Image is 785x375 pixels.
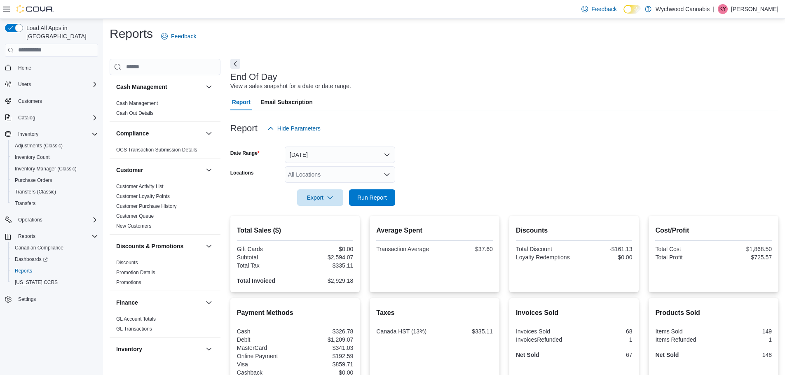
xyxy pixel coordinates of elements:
div: MasterCard [237,345,293,351]
button: Transfers [8,198,101,209]
a: Inventory Count [12,152,53,162]
span: Inventory Count [12,152,98,162]
div: Kristina Yin [718,4,728,14]
span: Catalog [18,114,35,121]
span: Run Report [357,193,387,202]
span: KY [719,4,726,14]
button: Inventory [15,129,42,139]
div: $0.00 [297,246,353,252]
span: Home [18,65,31,71]
span: Canadian Compliance [15,245,63,251]
button: Inventory [2,128,101,140]
button: Users [15,79,34,89]
p: [PERSON_NAME] [731,4,778,14]
span: Inventory Manager (Classic) [15,165,77,172]
div: $192.59 [297,353,353,359]
span: Promotions [116,279,141,286]
a: GL Account Totals [116,316,156,322]
div: Canada HST (13%) [376,328,433,335]
a: Transfers (Classic) [12,187,59,197]
a: Customer Loyalty Points [116,193,170,199]
span: Reports [18,233,35,240]
h2: Total Sales ($) [237,226,354,235]
button: Reports [8,265,101,277]
span: Inventory Manager (Classic) [12,164,98,174]
div: Online Payment [237,353,293,359]
span: Settings [18,296,36,303]
div: Visa [237,361,293,368]
div: Compliance [110,145,220,158]
div: $341.03 [297,345,353,351]
p: Wychwood Cannabis [656,4,710,14]
div: 1 [715,336,772,343]
a: Inventory Manager (Classic) [12,164,80,174]
h1: Reports [110,26,153,42]
input: Dark Mode [623,5,641,14]
p: | [713,4,715,14]
button: Canadian Compliance [8,242,101,254]
h2: Payment Methods [237,308,354,318]
strong: Net Sold [516,352,539,358]
button: Discounts & Promotions [116,242,202,250]
div: $2,929.18 [297,277,353,284]
div: Customer [110,182,220,234]
div: Total Profit [655,254,712,261]
button: Next [230,59,240,69]
span: Adjustments (Classic) [12,141,98,151]
button: Transfers (Classic) [8,186,101,198]
h2: Cost/Profit [655,226,772,235]
span: Feedback [591,5,616,13]
button: Inventory [204,344,214,354]
span: Operations [18,217,42,223]
span: Home [15,63,98,73]
h3: End Of Day [230,72,277,82]
h3: Finance [116,298,138,307]
span: Purchase Orders [12,175,98,185]
a: Reports [12,266,35,276]
span: Email Subscription [260,94,313,110]
span: Transfers [12,198,98,208]
div: View a sales snapshot for a date or date range. [230,82,351,91]
span: [US_STATE] CCRS [15,279,58,286]
a: Canadian Compliance [12,243,67,253]
span: Report [232,94,251,110]
span: Promotion Details [116,269,155,276]
button: Customers [2,95,101,107]
button: Open list of options [384,171,390,178]
h3: Customer [116,166,143,174]
button: Reports [15,231,39,241]
span: Customer Queue [116,213,154,219]
button: Reports [2,231,101,242]
div: Items Refunded [655,336,712,343]
span: Customer Purchase History [116,203,177,210]
div: Subtotal [237,254,293,261]
button: Operations [2,214,101,226]
div: 149 [715,328,772,335]
div: Cash Management [110,98,220,121]
div: -$161.13 [576,246,632,252]
a: Feedback [158,28,199,44]
span: Inventory [15,129,98,139]
span: Load All Apps in [GEOGRAPHIC_DATA] [23,24,98,40]
a: Promotion Details [116,270,155,275]
a: Cash Out Details [116,110,154,116]
a: Dashboards [8,254,101,265]
a: Cash Management [116,100,158,106]
button: Catalog [2,112,101,123]
div: $2,594.07 [297,254,353,261]
a: OCS Transaction Submission Details [116,147,197,153]
div: Invoices Sold [516,328,572,335]
button: Purchase Orders [8,175,101,186]
span: Inventory Count [15,154,50,161]
a: GL Transactions [116,326,152,332]
button: Run Report [349,189,395,206]
div: $1,868.50 [715,246,772,252]
span: Customer Activity List [116,183,164,190]
span: GL Account Totals [116,316,156,322]
span: Export [302,189,338,206]
a: Customer Activity List [116,184,164,189]
span: Hide Parameters [277,124,321,133]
